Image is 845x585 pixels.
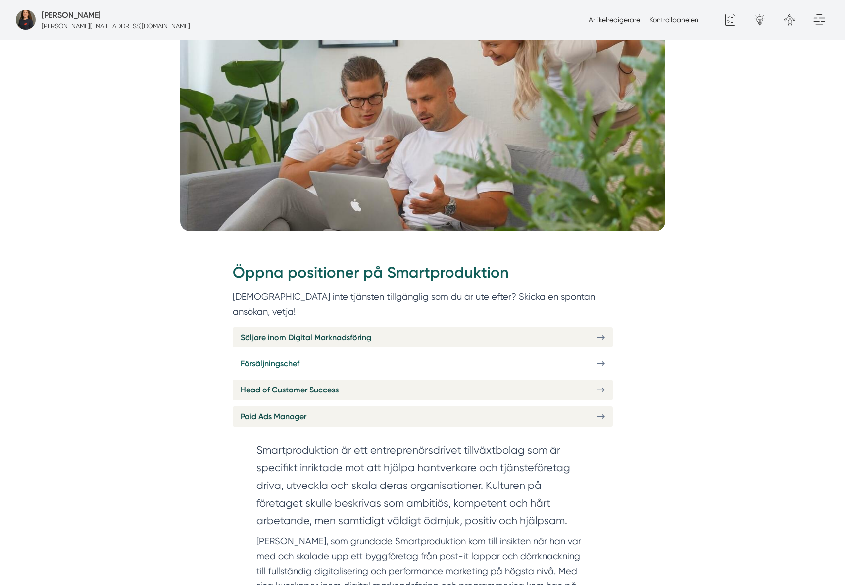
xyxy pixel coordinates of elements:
a: Artikelredigerare [589,16,640,24]
a: Försäljningschef [233,353,613,374]
a: Kontrollpanelen [649,16,698,24]
span: Försäljningschef [241,357,299,370]
h5: Administratör [42,9,101,21]
span: Säljare inom Digital Marknadsföring [241,331,371,343]
img: foretagsbild-pa-smartproduktion-ett-foretag-i-dalarnas-lan.jpg [16,10,36,30]
a: Head of Customer Success [233,380,613,400]
span: Head of Customer Success [241,384,339,396]
h2: Öppna positioner på Smartproduktion [233,262,613,290]
p: [PERSON_NAME][EMAIL_ADDRESS][DOMAIN_NAME] [42,21,190,31]
span: Paid Ads Manager [241,410,306,423]
a: Paid Ads Manager [233,406,613,427]
section: Smartproduktion är ett entreprenörsdrivet tillväxtbolag som är specifikt inriktade mot att hjälpa... [256,441,589,535]
a: Säljare inom Digital Marknadsföring [233,327,613,347]
p: [DEMOGRAPHIC_DATA] inte tjänsten tillgänglig som du är ute efter? Skicka en spontan ansökan, vetja! [233,290,613,319]
img: Karriär [180,3,665,231]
